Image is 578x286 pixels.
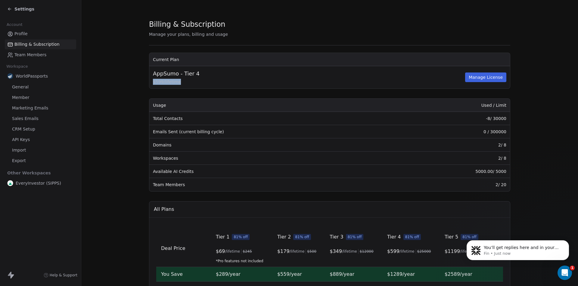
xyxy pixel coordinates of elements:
[4,20,25,29] span: Account
[330,233,343,241] span: Tier 3
[16,73,48,79] span: WorldPassports
[7,180,13,186] img: EI.png
[445,248,460,255] span: $ 1199
[5,50,76,60] a: Team Members
[392,178,510,191] td: 2 / 20
[4,62,30,71] span: Workspace
[5,114,76,124] a: Sales Emails
[387,248,399,255] span: $ 599
[4,2,15,14] button: go back
[392,138,510,152] td: 2 / 8
[570,266,575,270] span: 1
[277,248,290,255] span: $ 179
[12,84,29,90] span: General
[290,249,305,254] span: /lifetime
[387,233,401,241] span: Tier 4
[5,93,76,103] a: Member
[9,197,14,202] button: Emoji picker
[149,165,392,178] td: Available AI Credits
[17,3,27,13] img: Profile image for Fin
[15,121,28,126] b: 1 day
[14,31,28,37] span: Profile
[149,32,228,37] span: Manage your plans, billing and usage
[154,206,174,213] span: All Plans
[10,89,94,112] div: You’ll get replies here and in your email: ✉️
[392,125,510,138] td: 0 / 300000
[360,249,374,254] span: $ 12000
[392,152,510,165] td: 2 / 8
[5,103,76,113] a: Marketing Emails
[5,82,76,92] a: General
[149,112,392,125] td: Total Contacts
[403,234,421,240] span: 81% off
[149,178,392,191] td: Team Members
[465,72,506,82] button: Manage License
[399,249,415,254] span: /lifetime
[12,158,26,164] span: Export
[392,99,510,112] th: Used / Limit
[232,234,250,240] span: 81% off
[149,125,392,138] td: Emails Sent (current billing cycle)
[342,249,357,254] span: /lifetime
[12,126,35,132] span: CRM Setup
[5,35,116,85] div: Alex says…
[330,271,354,277] span: $889/year
[5,85,116,144] div: Fin says…
[149,99,392,112] th: Usage
[5,156,76,166] a: Export
[103,195,113,204] button: Send a message…
[5,29,76,39] a: Profile
[19,197,24,202] button: Gif picker
[392,112,510,125] td: -8 / 30000
[12,115,39,122] span: Sales Emails
[14,6,34,12] span: Settings
[307,249,316,254] span: $ 500
[5,184,115,195] textarea: Message…
[445,271,472,277] span: $2589/year
[29,3,36,8] h1: Fin
[216,271,241,277] span: $289/year
[330,248,342,255] span: $ 349
[153,70,200,78] span: AppSumo - Tier 4
[387,271,415,277] span: $1289/year
[149,20,225,29] span: Billing & Subscription
[149,152,392,165] td: Workspaces
[5,168,53,178] span: Other Workspaces
[153,79,464,85] span: $ 599 / lifetime
[5,124,76,134] a: CRM Setup
[10,115,94,127] div: Our usual reply time 🕒
[12,94,30,101] span: Member
[29,197,33,202] button: Upload attachment
[458,228,578,270] iframe: Intercom notifications message
[12,137,30,143] span: API Keys
[216,248,225,255] span: $ 69
[12,105,48,111] span: Marketing Emails
[161,245,185,251] span: Deal Price
[149,138,392,152] td: Domains
[14,52,46,58] span: Team Members
[26,59,111,77] div: How do we handle spaces in custom fields? if the field is "LEAD SOURCE"
[293,234,311,240] span: 81% off
[417,249,431,254] span: $ 25000
[216,233,229,241] span: Tier 1
[5,135,76,145] a: API Keys
[10,101,57,112] b: [EMAIL_ADDRESS][DOMAIN_NAME]
[94,2,106,14] button: Home
[106,2,117,13] div: Close
[5,39,76,49] a: Billing & Subscription
[14,41,60,48] span: Billing & Subscription
[16,180,61,186] span: EveryInvestor (SIPPS)
[10,132,35,135] div: Fin • Just now
[7,6,34,12] a: Settings
[277,271,302,277] span: $559/year
[243,249,252,254] span: $ 245
[346,234,364,240] span: 81% off
[5,145,76,155] a: Import
[277,233,291,241] span: Tier 2
[161,271,183,277] span: You Save
[7,73,13,79] img: favicon.webp
[26,38,111,56] div: Hi. When using your API. customProperties.LEAD SOURCE customProperties.LEAD_SOURCE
